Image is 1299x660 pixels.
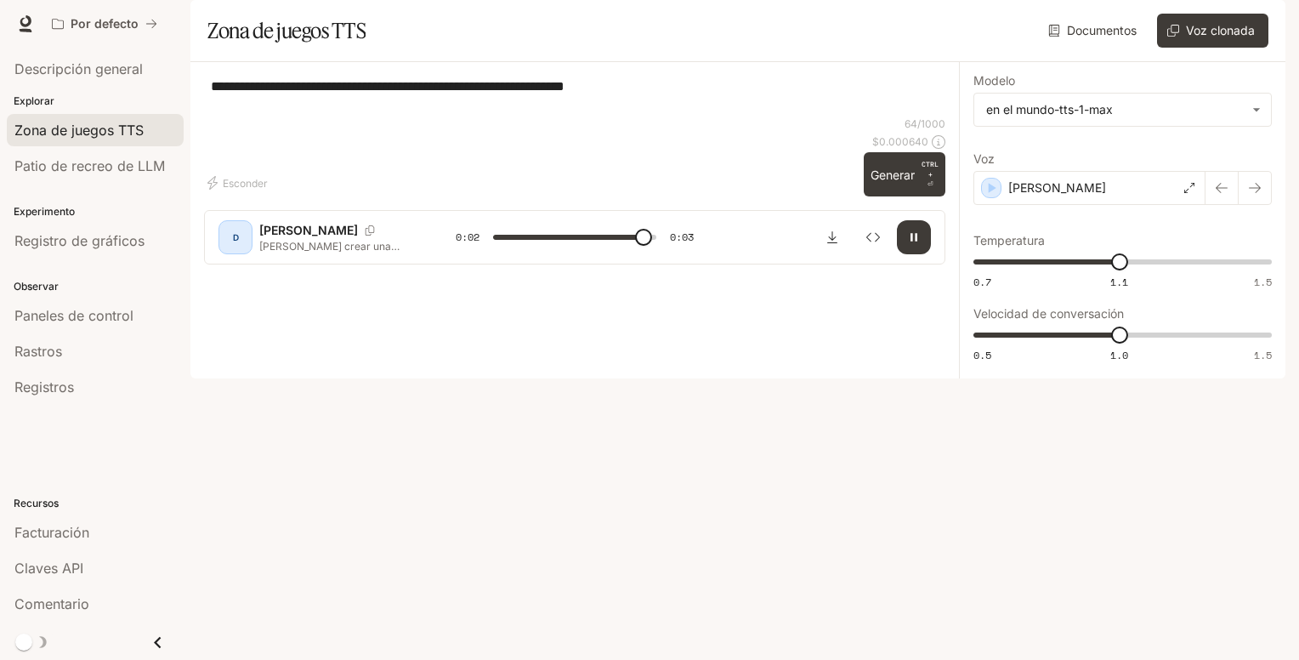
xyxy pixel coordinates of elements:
font: 0:03 [670,230,694,244]
font: Velocidad de conversación [973,306,1124,321]
font: en el mundo-tts-1-max [986,102,1113,117]
font: Por defecto [71,16,139,31]
font: / [917,117,921,130]
font: [PERSON_NAME] crear una compañera virtual para chatear y solicitar imágenes. [259,240,412,282]
font: 1.1 [1110,275,1128,289]
font: [PERSON_NAME] [1008,180,1106,195]
font: 0.7 [973,275,991,289]
button: Descargar audio [815,220,849,254]
button: Todos los espacios de trabajo [44,7,165,41]
font: CTRL + [922,160,939,179]
button: Inspeccionar [856,220,890,254]
font: D [233,232,239,242]
font: Voz clonada [1186,23,1255,37]
font: 1.5 [1254,275,1272,289]
font: 1.0 [1110,348,1128,362]
font: 0.5 [973,348,991,362]
font: Esconder [223,177,268,190]
button: Esconder [204,169,275,196]
font: Voz [973,151,995,166]
font: $ [872,135,879,148]
font: Generar [871,168,915,182]
font: 0.000640 [879,135,928,148]
font: Documentos [1067,23,1137,37]
button: GenerarCTRL +⏎ [864,152,945,196]
button: Copiar ID de voz [358,225,382,236]
font: 64 [905,117,917,130]
font: Modelo [973,73,1015,88]
font: ⏎ [927,180,933,188]
a: Documentos [1045,14,1143,48]
button: Voz clonada [1157,14,1268,48]
font: 0:02 [456,230,479,244]
font: [PERSON_NAME] [259,223,358,237]
font: 1000 [921,117,945,130]
div: en el mundo-tts-1-max [974,94,1271,126]
font: Zona de juegos TTS [207,18,366,43]
font: 1.5 [1254,348,1272,362]
font: Temperatura [973,233,1045,247]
